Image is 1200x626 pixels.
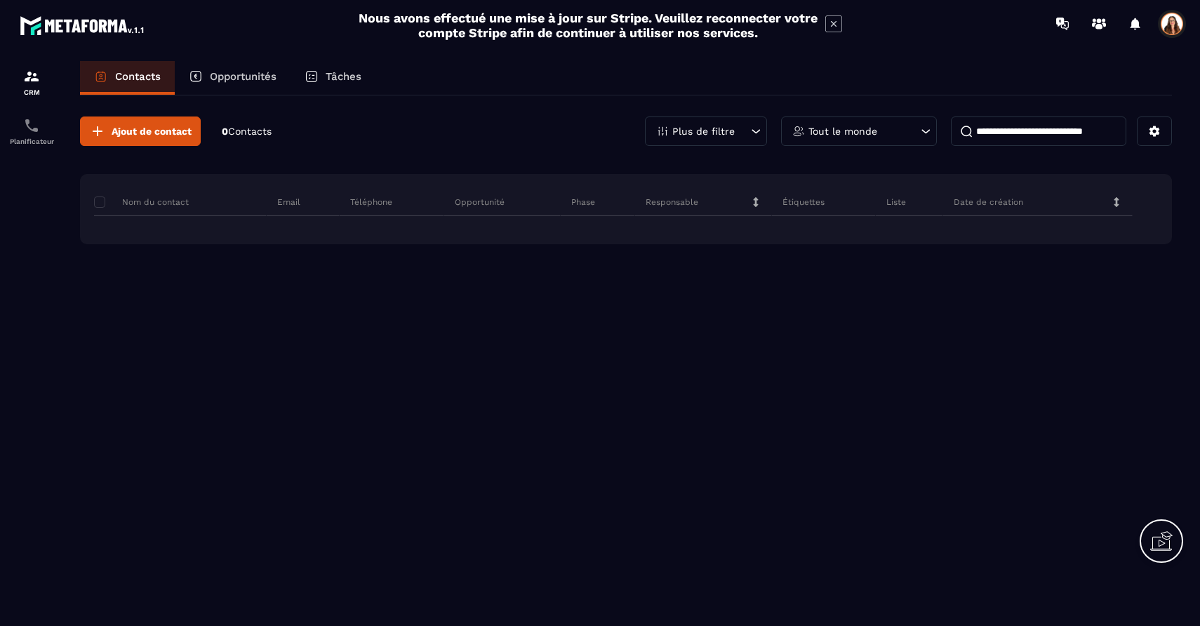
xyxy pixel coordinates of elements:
[4,88,60,96] p: CRM
[94,197,189,208] p: Nom du contact
[210,70,276,83] p: Opportunités
[115,70,161,83] p: Contacts
[222,125,272,138] p: 0
[228,126,272,137] span: Contacts
[112,124,192,138] span: Ajout de contact
[23,117,40,134] img: scheduler
[20,13,146,38] img: logo
[4,107,60,156] a: schedulerschedulerPlanificateur
[4,58,60,107] a: formationformationCRM
[672,126,735,136] p: Plus de filtre
[350,197,392,208] p: Téléphone
[886,197,906,208] p: Liste
[646,197,698,208] p: Responsable
[175,61,291,95] a: Opportunités
[571,197,595,208] p: Phase
[782,197,825,208] p: Étiquettes
[954,197,1023,208] p: Date de création
[80,116,201,146] button: Ajout de contact
[4,138,60,145] p: Planificateur
[23,68,40,85] img: formation
[291,61,375,95] a: Tâches
[277,197,300,208] p: Email
[455,197,505,208] p: Opportunité
[808,126,877,136] p: Tout le monde
[80,61,175,95] a: Contacts
[326,70,361,83] p: Tâches
[358,11,818,40] h2: Nous avons effectué une mise à jour sur Stripe. Veuillez reconnecter votre compte Stripe afin de ...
